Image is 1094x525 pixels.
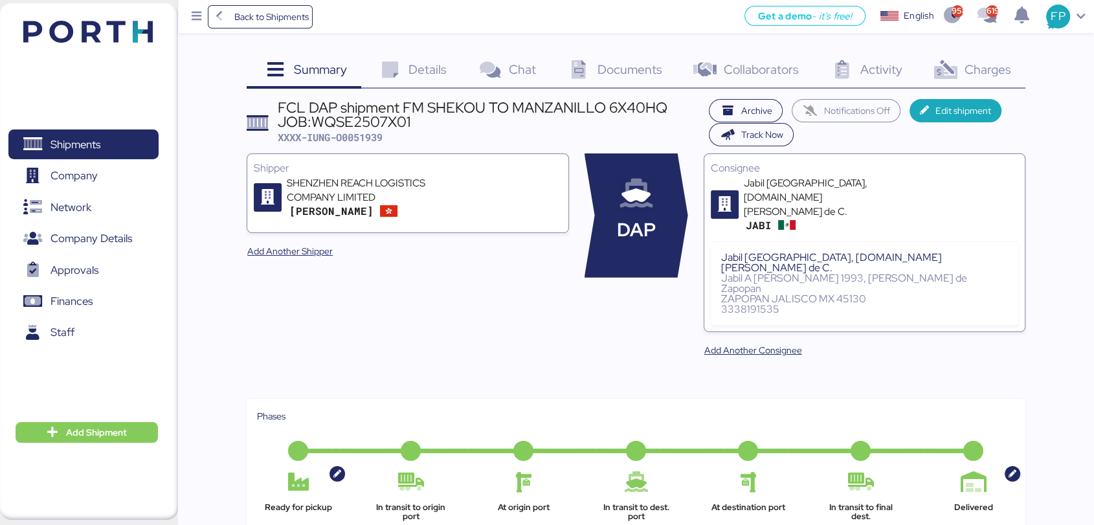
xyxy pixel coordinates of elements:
[910,99,1002,122] button: Edit shipment
[278,100,703,129] div: FCL DAP shipment FM SHEKOU TO MANZANILLO 6X40HQ JOB:WQSE2507X01
[50,292,93,311] span: Finances
[724,61,799,78] span: Collaborators
[860,61,902,78] span: Activity
[741,103,772,118] span: Archive
[257,409,1015,423] div: Phases
[1051,8,1065,25] span: FP
[711,161,1018,176] div: Consignee
[294,61,347,78] span: Summary
[257,503,340,522] div: Ready for pickup
[824,103,890,118] span: Notifications Off
[8,255,159,285] a: Approvals
[237,240,343,263] button: Add Another Shipper
[721,273,1008,294] div: Jabil A [PERSON_NAME] 1993, [PERSON_NAME] de Zapopan
[8,318,159,348] a: Staff
[709,99,783,122] button: Archive
[8,224,159,254] a: Company Details
[744,176,899,219] div: Jabil [GEOGRAPHIC_DATA], [DOMAIN_NAME] [PERSON_NAME] de C.
[741,127,783,142] span: Track Now
[8,161,159,191] a: Company
[50,229,132,248] span: Company Details
[792,99,900,122] button: Notifications Off
[721,304,1008,315] div: 3338191535
[370,503,452,522] div: In transit to origin port
[594,503,677,522] div: In transit to dest. port
[50,135,100,154] span: Shipments
[8,287,159,317] a: Finances
[408,61,447,78] span: Details
[820,503,902,522] div: In transit to final dest.
[50,323,74,342] span: Staff
[721,252,1008,273] div: Jabil [GEOGRAPHIC_DATA], [DOMAIN_NAME] [PERSON_NAME] de C.
[904,9,933,23] div: English
[208,5,313,28] a: Back to Shipments
[704,342,802,358] span: Add Another Consignee
[935,103,991,118] span: Edit shipment
[597,61,662,78] span: Documents
[8,129,159,159] a: Shipments
[482,503,565,522] div: At origin port
[50,261,98,280] span: Approvals
[50,198,91,217] span: Network
[278,131,383,144] span: XXXX-IUNG-O0051939
[709,123,794,146] button: Track Now
[707,503,790,522] div: At destination port
[932,503,1015,522] div: Delivered
[8,192,159,222] a: Network
[254,161,561,176] div: Shipper
[66,425,127,440] span: Add Shipment
[234,9,308,25] span: Back to Shipments
[694,339,812,362] button: Add Another Consignee
[721,294,1008,304] div: ZAPOPAN JALISCO MX 45130
[508,61,535,78] span: Chat
[16,422,158,443] button: Add Shipment
[617,216,656,244] span: DAP
[247,243,333,259] span: Add Another Shipper
[186,6,208,28] button: Menu
[287,176,442,205] div: SHENZHEN REACH LOGISTICS COMPANY LIMITED
[964,61,1010,78] span: Charges
[50,166,98,185] span: Company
